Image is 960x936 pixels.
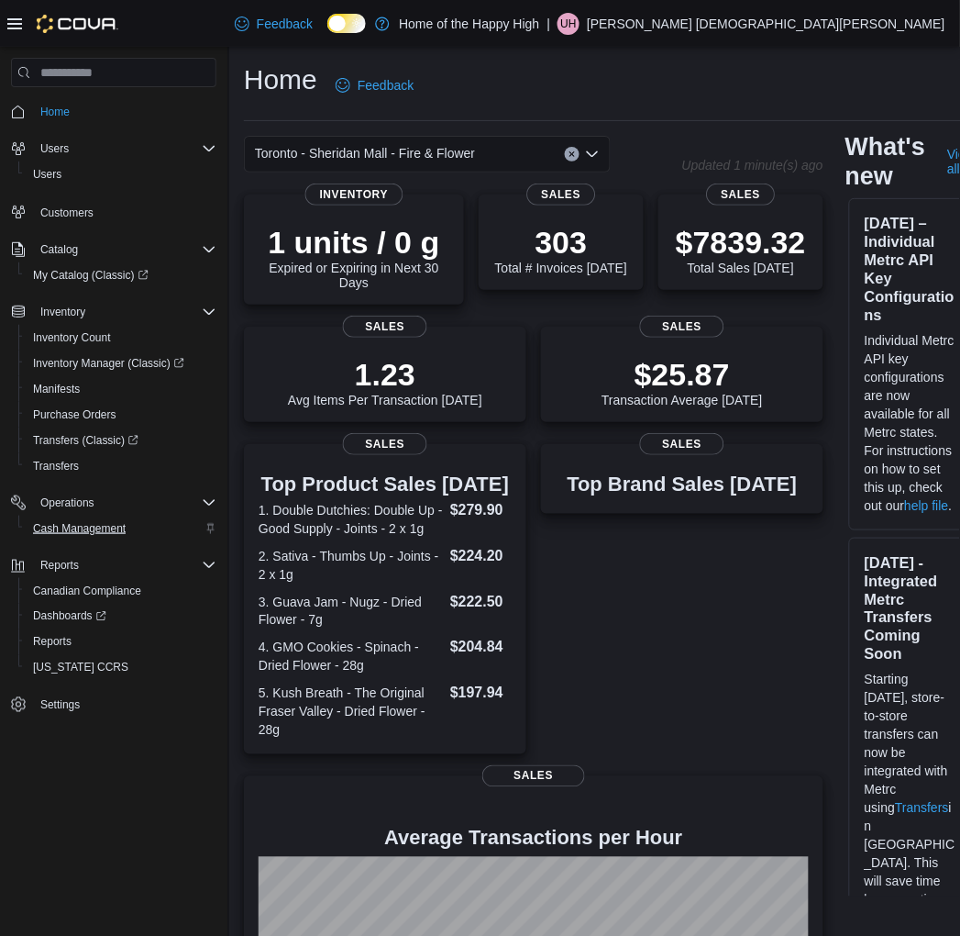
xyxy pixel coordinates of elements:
[26,327,118,349] a: Inventory Count
[40,105,70,119] span: Home
[327,14,366,33] input: Dark Mode
[18,325,224,351] button: Inventory Count
[40,242,78,257] span: Catalog
[26,518,216,540] span: Cash Management
[33,138,76,160] button: Users
[450,591,512,613] dd: $222.50
[495,224,627,261] p: 303
[11,91,216,766] nav: Complex example
[4,299,224,325] button: Inventory
[259,501,443,538] dt: 1. Double Dutchies: Double Up - Good Supply - Joints - 2 x 1g
[26,327,216,349] span: Inventory Count
[495,224,627,275] div: Total # Invoices [DATE]
[259,828,809,850] h4: Average Transactions per Hour
[328,67,421,104] a: Feedback
[327,33,328,34] span: Dark Mode
[26,404,124,426] a: Purchase Orders
[288,356,482,393] p: 1.23
[305,184,403,206] span: Inventory
[227,6,320,42] a: Feedback
[259,593,443,630] dt: 3. Guava Jam - Nugz - Dried Flower - 7g
[865,214,956,324] h3: [DATE] – Individual Metrc API Key Configurations
[18,516,224,541] button: Cash Management
[33,202,101,224] a: Customers
[40,558,79,573] span: Reports
[18,351,224,376] a: Inventory Manager (Classic)
[865,553,956,663] h3: [DATE] - Integrated Metrc Transfers Coming Soon
[26,264,216,286] span: My Catalog (Classic)
[18,630,224,655] button: Reports
[527,184,596,206] span: Sales
[26,631,79,653] a: Reports
[18,655,224,681] button: [US_STATE] CCRS
[259,547,443,584] dt: 2. Sativa - Thumbs Up - Joints - 2 x 1g
[26,163,69,185] a: Users
[33,407,116,422] span: Purchase Orders
[343,316,427,338] span: Sales
[4,237,224,262] button: Catalog
[4,692,224,719] button: Settings
[33,100,216,123] span: Home
[601,356,763,407] div: Transaction Average [DATE]
[26,163,216,185] span: Users
[26,404,216,426] span: Purchase Orders
[568,474,798,496] h3: Top Brand Sales [DATE]
[26,264,156,286] a: My Catalog (Classic)
[482,765,585,787] span: Sales
[343,433,427,455] span: Sales
[33,695,87,717] a: Settings
[640,316,724,338] span: Sales
[33,301,216,323] span: Inventory
[707,184,776,206] span: Sales
[33,492,102,514] button: Operations
[33,200,216,223] span: Customers
[26,455,86,477] a: Transfers
[259,685,443,740] dt: 5. Kush Breath - The Original Fraser Valley - Dried Flower - 28g
[259,474,512,496] h3: Top Product Sales [DATE]
[561,13,577,35] span: UH
[4,490,224,516] button: Operations
[257,15,313,33] span: Feedback
[26,606,216,628] span: Dashboards
[26,657,136,679] a: [US_STATE] CCRS
[26,606,114,628] a: Dashboards
[26,657,216,679] span: Washington CCRS
[26,429,146,451] a: Transfers (Classic)
[33,382,80,396] span: Manifests
[4,198,224,225] button: Customers
[557,13,579,35] div: Umme Hani Huzefa Bagdadi
[358,76,414,95] span: Feedback
[259,224,449,261] p: 1 units / 0 g
[33,138,216,160] span: Users
[845,132,925,191] h2: What's new
[865,331,956,515] p: Individual Metrc API key configurations are now available for all Metrc states. For instructions ...
[547,13,551,35] p: |
[450,683,512,705] dd: $197.94
[587,13,945,35] p: [PERSON_NAME] [DEMOGRAPHIC_DATA][PERSON_NAME]
[288,356,482,407] div: Avg Items Per Transaction [DATE]
[40,698,80,713] span: Settings
[33,584,141,598] span: Canadian Compliance
[33,330,111,345] span: Inventory Count
[565,147,579,162] button: Clear input
[33,554,86,576] button: Reports
[40,206,94,220] span: Customers
[450,545,512,567] dd: $224.20
[26,455,216,477] span: Transfers
[244,61,317,98] h1: Home
[33,268,149,283] span: My Catalog (Classic)
[18,162,224,187] button: Users
[259,639,443,675] dt: 4. GMO Cookies - Spinach - Dried Flower - 28g
[33,239,85,261] button: Catalog
[585,147,600,162] button: Open list of options
[33,635,72,650] span: Reports
[255,142,475,164] span: Toronto - Sheridan Mall - Fire & Flower
[26,580,216,602] span: Canadian Compliance
[33,167,61,182] span: Users
[18,376,224,402] button: Manifests
[26,378,216,400] span: Manifests
[450,637,512,659] dd: $204.84
[40,496,94,510] span: Operations
[18,578,224,604] button: Canadian Compliance
[26,631,216,653] span: Reports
